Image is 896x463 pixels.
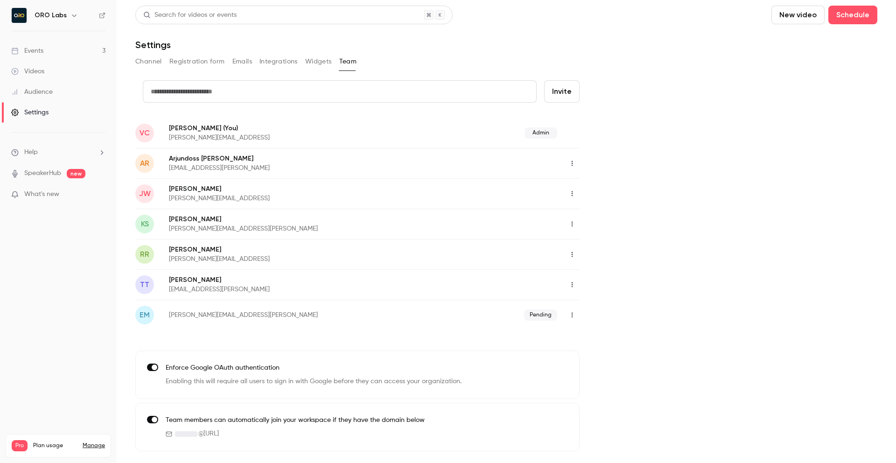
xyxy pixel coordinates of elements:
[139,188,151,199] span: JW
[166,377,462,386] p: Enabling this will require all users to sign in with Google before they can access your organizat...
[305,54,332,69] button: Widgets
[198,429,219,439] span: @ [URL]
[169,245,417,254] p: [PERSON_NAME]
[33,442,77,449] span: Plan usage
[524,309,557,321] span: Pending
[169,184,417,194] p: [PERSON_NAME]
[11,46,43,56] div: Events
[169,163,417,173] p: [EMAIL_ADDRESS][PERSON_NAME]
[67,169,85,178] span: new
[166,415,425,425] p: Team members can automatically join your workspace if they have the domain below
[140,279,149,290] span: TT
[169,194,417,203] p: [PERSON_NAME][EMAIL_ADDRESS]
[828,6,877,24] button: Schedule
[94,190,105,199] iframe: Noticeable Trigger
[12,8,27,23] img: ORO Labs
[221,123,238,133] span: (You)
[169,254,417,264] p: [PERSON_NAME][EMAIL_ADDRESS]
[11,147,105,157] li: help-dropdown-opener
[169,224,441,233] p: [PERSON_NAME][EMAIL_ADDRESS][PERSON_NAME]
[135,54,162,69] button: Channel
[35,11,67,20] h6: ORO Labs
[135,39,171,50] h1: Settings
[11,67,44,76] div: Videos
[169,310,421,320] p: [PERSON_NAME][EMAIL_ADDRESS][PERSON_NAME]
[166,363,462,373] p: Enforce Google OAuth authentication
[140,158,149,169] span: AR
[259,54,298,69] button: Integrations
[24,189,59,199] span: What's new
[140,309,150,321] span: em
[169,154,417,163] p: Arjundoss [PERSON_NAME]
[140,249,149,260] span: RR
[143,10,237,20] div: Search for videos or events
[12,440,28,451] span: Pro
[169,285,417,294] p: [EMAIL_ADDRESS][PERSON_NAME]
[169,54,225,69] button: Registration form
[140,127,150,139] span: VC
[24,147,38,157] span: Help
[169,275,417,285] p: [PERSON_NAME]
[11,108,49,117] div: Settings
[24,168,61,178] a: SpeakerHub
[544,80,580,103] button: Invite
[11,87,53,97] div: Audience
[141,218,149,230] span: KS
[525,127,557,139] span: Admin
[169,123,397,133] p: [PERSON_NAME]
[169,133,397,142] p: [PERSON_NAME][EMAIL_ADDRESS]
[339,54,357,69] button: Team
[771,6,825,24] button: New video
[169,215,441,224] p: [PERSON_NAME]
[83,442,105,449] a: Manage
[232,54,252,69] button: Emails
